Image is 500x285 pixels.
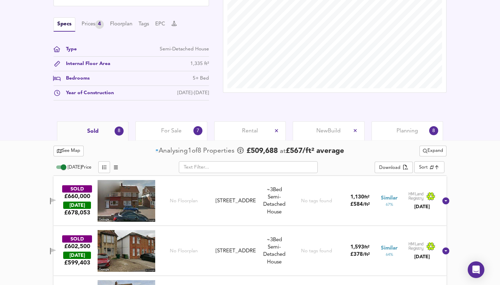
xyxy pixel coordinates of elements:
div: SOLD [62,185,92,193]
span: 8 [198,146,201,156]
div: £602,500 [64,243,90,250]
div: [DATE] [63,252,91,259]
div: Year of Construction [60,89,114,97]
div: Semi-Detached House [160,46,209,53]
img: streetview [98,230,155,272]
button: EPC [155,21,165,28]
div: We've estimated the total number of bedrooms from EPC data (6 heated rooms) [259,186,290,194]
button: Floorplan [110,21,132,28]
div: Download [379,164,400,172]
div: £660,000 [64,193,90,200]
span: 64 % [386,252,393,258]
span: £ 509,688 [247,146,278,156]
div: [DATE] [63,202,91,209]
span: Similar [381,195,398,202]
span: No Floorplan [170,198,198,204]
button: Specs [53,17,75,32]
img: Land Registry [408,242,435,251]
svg: Show Details [442,197,450,205]
div: 8 [115,127,124,136]
div: of Propert ies [155,146,236,156]
svg: Show Details [442,247,450,255]
div: 7 [193,126,202,135]
div: [DATE] [408,253,435,260]
div: 8 [429,126,438,135]
button: Prices4 [82,20,104,29]
div: No tags found [301,198,332,204]
span: at [280,148,286,155]
div: [DATE]-[DATE] [177,89,209,97]
div: Semi-Detached House [259,186,290,216]
span: New Build [316,127,341,135]
div: Prices [82,20,104,29]
img: streetview [98,180,155,222]
div: No tags found [301,248,332,254]
span: 1 [188,146,192,156]
div: We've estimated the total number of bedrooms from EPC data (6 heated rooms) [259,236,290,244]
div: SOLD [62,235,92,243]
div: 4 [95,20,104,29]
div: Semi-Detached House [259,236,290,266]
span: ft² [364,245,369,250]
div: Type [60,46,77,53]
span: 67 % [386,202,393,207]
div: split button [375,162,412,173]
span: £ 584 [350,202,370,207]
button: Download [375,162,412,173]
div: [STREET_ADDRESS] [216,247,256,255]
img: Land Registry [408,192,435,201]
div: Sort [419,164,428,171]
div: Open Intercom Messenger [468,261,484,278]
div: [STREET_ADDRESS] [216,197,256,205]
button: Tags [139,21,149,28]
div: Internal Floor Area [60,60,110,67]
span: Rental [242,127,258,135]
span: / ft² [363,202,370,207]
span: For Sale [161,127,182,135]
div: [DATE] [408,203,435,210]
span: £ 378 [350,252,370,257]
span: Sold [87,128,99,135]
span: See Map [57,147,80,155]
input: Text Filter... [179,161,318,173]
span: £ 599,403 [64,259,90,267]
span: ft² [364,195,369,199]
div: Analysing [159,146,188,156]
span: Similar [381,245,398,252]
div: 5+ Bed [193,75,209,82]
div: SOLD£660,000 [DATE]£678,053No Floorplan[STREET_ADDRESS]~3Bed Semi-Detached HouseNo tags found1,13... [53,176,447,226]
span: £ 678,053 [64,209,90,217]
span: Planning [397,127,418,135]
button: See Map [53,146,84,156]
div: Bedrooms [60,75,90,82]
div: Sort [414,161,444,173]
span: No Floorplan [170,248,198,254]
div: split button [419,146,447,156]
span: [DATE] Price [68,165,91,170]
span: Expand [423,147,443,155]
button: Expand [419,146,447,156]
span: £ 567 / ft² average [286,147,344,155]
div: 1,335 ft² [190,60,209,67]
span: / ft² [363,252,370,257]
span: 1,130 [350,195,364,200]
span: 1,593 [350,245,364,250]
div: SOLD£602,500 [DATE]£599,403No Floorplan[STREET_ADDRESS]~3Bed Semi-Detached HouseNo tags found1,59... [53,226,447,276]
